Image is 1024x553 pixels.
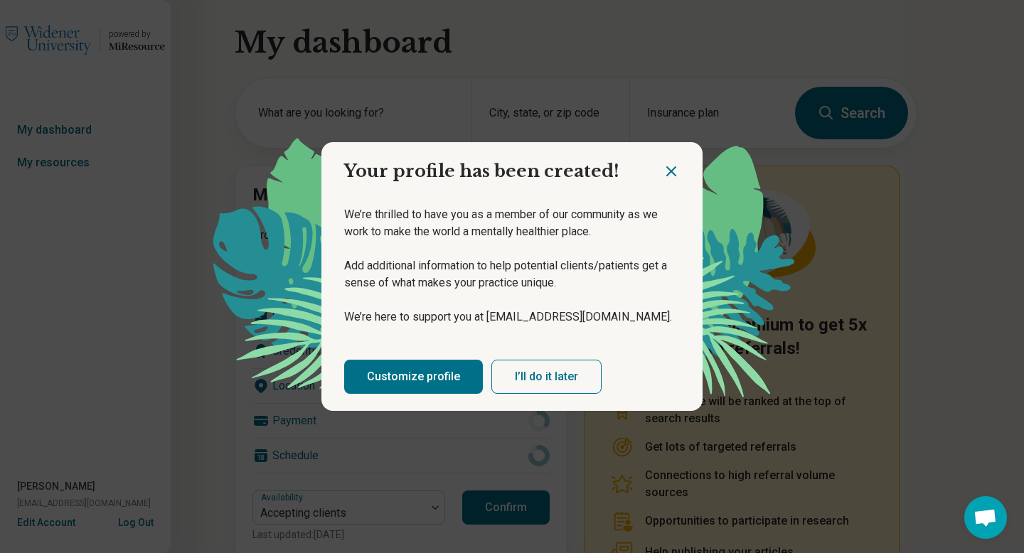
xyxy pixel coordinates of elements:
button: Close dialog [663,163,680,180]
h2: Your profile has been created! [321,142,663,189]
p: We’re thrilled to have you as a member of our community as we work to make the world a mentally h... [344,206,680,240]
button: I’ll do it later [491,360,602,394]
a: Customize profile [344,360,483,394]
p: Add additional information to help potential clients/patients get a sense of what makes your prac... [344,257,680,291]
p: We’re here to support you at [EMAIL_ADDRESS][DOMAIN_NAME]. [344,308,680,326]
